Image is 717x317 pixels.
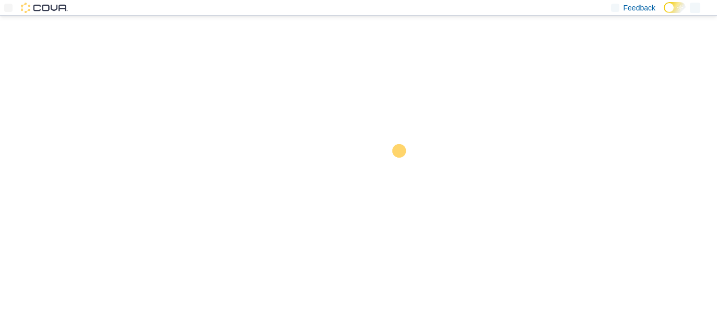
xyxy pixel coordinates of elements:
[359,136,437,215] img: cova-loader
[21,3,68,13] img: Cova
[664,2,686,13] input: Dark Mode
[664,13,664,14] span: Dark Mode
[624,3,655,13] span: Feedback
